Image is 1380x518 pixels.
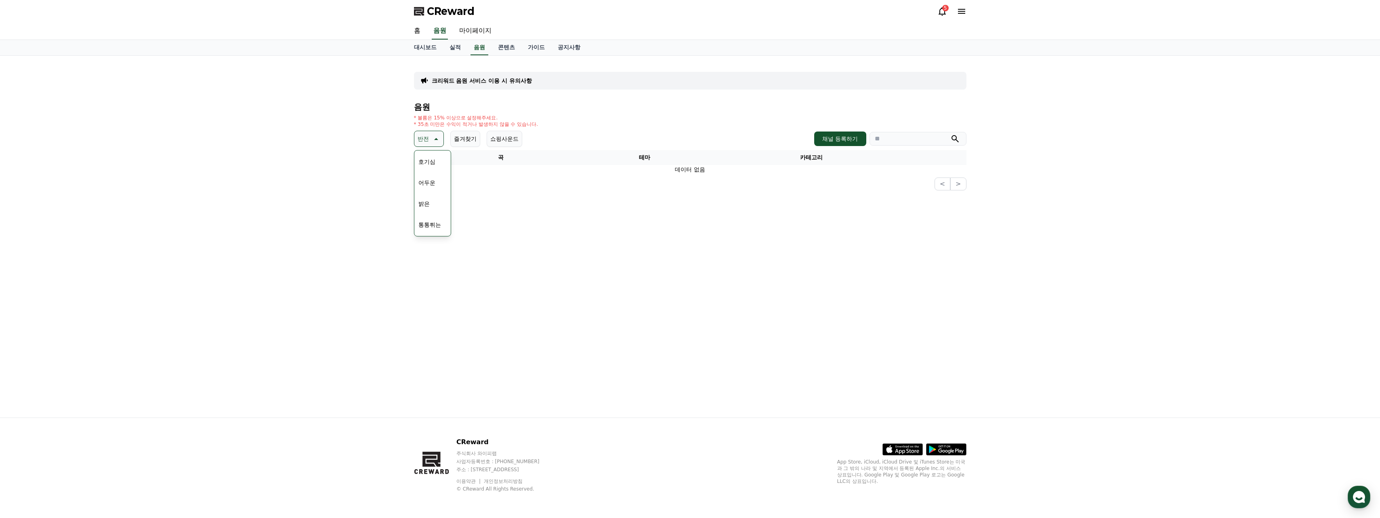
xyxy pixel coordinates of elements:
button: 채널 등록하기 [814,132,866,146]
a: 크리워드 음원 서비스 이용 시 유의사항 [432,77,532,85]
a: 실적 [443,40,467,55]
button: 반전 [414,131,444,147]
p: 반전 [418,133,429,144]
p: App Store, iCloud, iCloud Drive 및 iTunes Store는 미국과 그 밖의 나라 및 지역에서 등록된 Apple Inc.의 서비스 상표입니다. Goo... [837,459,966,485]
button: 호기심 [415,153,439,171]
div: 5 [942,5,949,11]
p: CReward [456,437,555,447]
button: 밝은 [415,195,433,213]
button: 어두운 [415,174,439,192]
a: 가이드 [521,40,551,55]
button: 쇼핑사운드 [487,131,522,147]
th: 카테고리 [702,150,921,165]
p: * 35초 미만은 수익이 적거나 발생하지 않을 수 있습니다. [414,121,538,127]
a: 설정 [104,256,155,276]
th: 테마 [588,150,702,165]
span: 홈 [25,268,30,274]
a: CReward [414,5,475,18]
h4: 음원 [414,102,966,111]
th: 곡 [414,150,588,165]
span: 설정 [125,268,134,274]
button: < [935,178,950,190]
p: 주식회사 와이피랩 [456,450,555,457]
a: 대화 [53,256,104,276]
button: 통통튀는 [415,216,444,234]
a: 5 [937,6,947,16]
p: 주소 : [STREET_ADDRESS] [456,466,555,473]
a: 음원 [471,40,488,55]
a: 이용약관 [456,478,482,484]
button: 즐겨찾기 [450,131,480,147]
button: > [950,178,966,190]
span: CReward [427,5,475,18]
p: 사업자등록번호 : [PHONE_NUMBER] [456,458,555,465]
a: 음원 [432,23,448,40]
p: * 볼륨은 15% 이상으로 설정해주세요. [414,115,538,121]
a: 콘텐츠 [492,40,521,55]
a: 홈 [2,256,53,276]
a: 개인정보처리방침 [484,478,523,484]
span: 대화 [74,268,84,275]
p: © CReward All Rights Reserved. [456,486,555,492]
td: 데이터 없음 [414,165,966,174]
a: 마이페이지 [453,23,498,40]
a: 홈 [407,23,427,40]
a: 대시보드 [407,40,443,55]
a: 공지사항 [551,40,587,55]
